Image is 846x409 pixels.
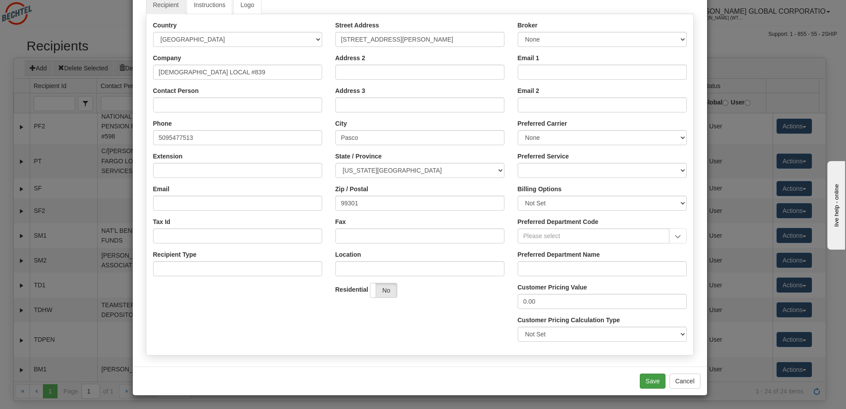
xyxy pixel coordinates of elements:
[335,217,346,226] label: Fax
[153,250,197,259] label: Recipient Type
[153,21,177,30] label: Country
[518,152,569,161] label: Preferred Service
[370,283,397,297] label: No
[518,228,669,243] input: Please select
[518,217,599,226] label: Preferred Department Code
[153,86,199,95] label: Contact Person
[153,54,181,62] label: Company
[153,185,169,193] label: Email
[826,159,845,250] iframe: chat widget
[518,86,539,95] label: Email 2
[153,217,170,226] label: Tax Id
[640,374,665,389] button: Save
[335,152,382,161] label: State / Province
[518,119,567,128] label: Preferred Carrier
[335,185,369,193] label: Zip / Postal
[335,285,369,294] label: Residential
[518,185,562,193] label: Billing Options
[153,119,172,128] label: Phone
[153,152,183,161] label: Extension
[335,21,379,30] label: Street Address
[335,119,347,128] label: City
[7,8,82,14] div: live help - online
[518,283,587,292] label: Customer Pricing Value
[518,316,620,324] label: Customer Pricing Calculation Type
[518,250,600,259] label: Preferred Department Name
[518,21,538,30] label: Broker
[335,86,365,95] label: Address 3
[518,54,539,62] label: Email 1
[335,54,365,62] label: Address 2
[335,250,361,259] label: Location
[669,374,700,389] button: Cancel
